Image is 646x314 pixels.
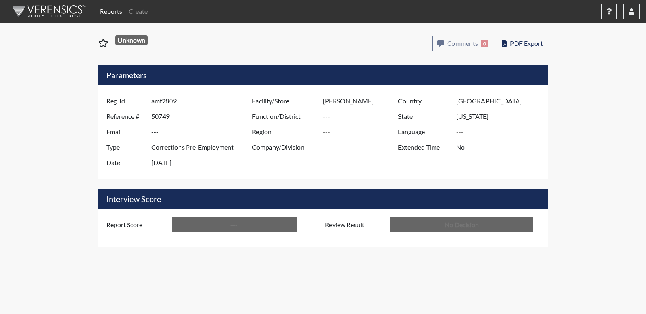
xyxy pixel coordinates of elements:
[100,140,151,155] label: Type
[319,217,390,232] label: Review Result
[456,124,546,140] input: ---
[246,93,323,109] label: Facility/Store
[100,124,151,140] label: Email
[115,35,148,45] span: Unknown
[151,109,254,124] input: ---
[456,109,546,124] input: ---
[323,124,400,140] input: ---
[323,140,400,155] input: ---
[98,189,548,209] h5: Interview Score
[447,39,478,47] span: Comments
[100,217,172,232] label: Report Score
[125,3,151,19] a: Create
[390,217,533,232] input: No Decision
[97,3,125,19] a: Reports
[151,93,254,109] input: ---
[392,93,456,109] label: Country
[246,109,323,124] label: Function/District
[323,93,400,109] input: ---
[392,124,456,140] label: Language
[392,140,456,155] label: Extended Time
[172,217,297,232] input: ---
[100,109,151,124] label: Reference #
[510,39,543,47] span: PDF Export
[323,109,400,124] input: ---
[151,140,254,155] input: ---
[392,109,456,124] label: State
[100,155,151,170] label: Date
[497,36,548,51] button: PDF Export
[246,140,323,155] label: Company/Division
[481,40,488,47] span: 0
[151,155,254,170] input: ---
[456,93,546,109] input: ---
[98,65,548,85] h5: Parameters
[100,93,151,109] label: Reg. Id
[246,124,323,140] label: Region
[456,140,546,155] input: ---
[151,124,254,140] input: ---
[432,36,493,51] button: Comments0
